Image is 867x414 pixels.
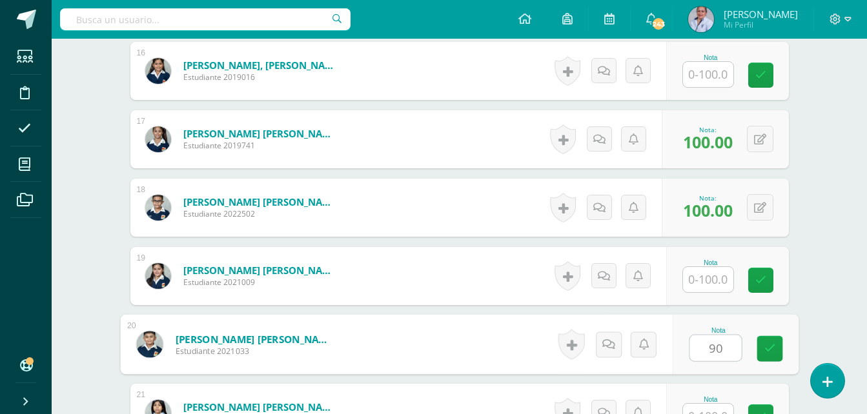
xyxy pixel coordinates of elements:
a: [PERSON_NAME] [PERSON_NAME] [183,400,338,413]
input: 0-100.0 [683,267,733,292]
div: Nota [682,54,739,61]
input: Busca un usuario... [60,8,351,30]
input: 0-100.0 [683,62,733,87]
a: [PERSON_NAME], [PERSON_NAME] [183,59,338,72]
span: Estudiante 2019741 [183,140,338,151]
div: Nota: [683,125,733,134]
span: Mi Perfil [724,19,798,30]
img: e20fa4f28ce397328df90a861183fec6.png [145,58,171,84]
img: 8f41443e08d69c92b524c7876de51f91.png [688,6,714,32]
a: [PERSON_NAME] [PERSON_NAME] [183,264,338,277]
span: Estudiante 2021009 [183,277,338,288]
a: [PERSON_NAME] [PERSON_NAME] [175,332,334,346]
div: Nota: [683,193,733,202]
img: 807c010bab452e67b1e6cc68f81edf84.png [145,126,171,152]
a: [PERSON_NAME] [PERSON_NAME] [183,195,338,208]
img: e734d4690def13d44f0fb13cfb30e016.png [145,263,171,289]
div: Nota [682,259,739,266]
input: 0-100.0 [689,335,741,361]
span: [PERSON_NAME] [724,8,798,21]
span: 100.00 [683,199,733,221]
span: Estudiante 2021033 [175,346,334,357]
span: 100.00 [683,131,733,153]
div: Nota [682,396,739,403]
img: 224d904874436bbe5c654a5bb6277528.png [145,195,171,221]
span: Estudiante 2022502 [183,208,338,219]
img: bd3cdc205f6b3cb41954cc607b2f7f09.png [136,331,163,357]
span: 243 [651,17,666,31]
span: Estudiante 2019016 [183,72,338,83]
a: [PERSON_NAME] [PERSON_NAME] [183,127,338,140]
div: Nota [689,327,748,334]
